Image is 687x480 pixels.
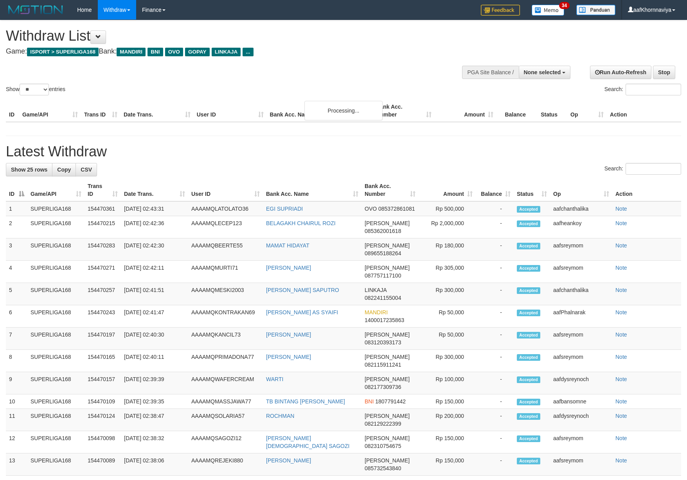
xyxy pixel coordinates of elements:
td: SUPERLIGA168 [27,261,85,283]
td: [DATE] 02:40:30 [121,328,188,350]
td: [DATE] 02:38:06 [121,453,188,476]
td: [DATE] 02:39:35 [121,394,188,409]
td: aafsreymom [550,238,612,261]
span: Accepted [517,220,540,227]
a: WARTI [266,376,283,382]
td: [DATE] 02:43:31 [121,201,188,216]
td: [DATE] 02:41:51 [121,283,188,305]
td: [DATE] 02:41:47 [121,305,188,328]
span: Accepted [517,354,540,361]
span: Accepted [517,310,540,316]
td: 8 [6,350,27,372]
th: Op [567,100,607,122]
span: Copy 085372861081 to clipboard [378,206,415,212]
td: - [476,305,514,328]
td: AAAAMQBEERTE55 [188,238,263,261]
th: Date Trans.: activate to sort column ascending [121,179,188,201]
span: Copy [57,167,71,173]
td: Rp 150,000 [419,394,476,409]
th: Action [612,179,681,201]
span: MANDIRI [365,309,388,315]
span: Copy 082310754675 to clipboard [365,443,401,449]
span: Accepted [517,287,540,294]
td: 154470271 [85,261,121,283]
a: Note [615,287,627,293]
span: Accepted [517,265,540,272]
td: 154470124 [85,409,121,431]
td: 154470197 [85,328,121,350]
td: [DATE] 02:38:32 [121,431,188,453]
td: - [476,453,514,476]
a: Note [615,398,627,405]
td: - [476,372,514,394]
td: - [476,283,514,305]
span: Accepted [517,332,540,339]
span: OVO [165,48,183,56]
td: 3 [6,238,27,261]
td: Rp 200,000 [419,409,476,431]
td: AAAAMQMESKI2003 [188,283,263,305]
td: AAAAMQMURTI71 [188,261,263,283]
td: 154470157 [85,372,121,394]
td: aafdysreynoch [550,372,612,394]
h1: Latest Withdraw [6,144,681,159]
td: Rp 305,000 [419,261,476,283]
span: LINKAJA [212,48,241,56]
td: Rp 300,000 [419,350,476,372]
td: aafheankoy [550,216,612,238]
img: MOTION_logo.png [6,4,65,16]
a: CSV [76,163,97,176]
button: None selected [519,66,571,79]
span: Copy 087757117100 to clipboard [365,272,401,279]
a: ROCHMAN [266,413,294,419]
img: Feedback.jpg [481,5,520,16]
td: - [476,409,514,431]
label: Search: [604,163,681,175]
span: Copy 1807791442 to clipboard [375,398,406,405]
th: Bank Acc. Number [373,100,435,122]
td: 154470257 [85,283,121,305]
a: [PERSON_NAME] [266,354,311,360]
span: Copy 082177309736 to clipboard [365,384,401,390]
th: Game/API [19,100,81,122]
a: Note [615,220,627,226]
a: Note [615,265,627,271]
span: [PERSON_NAME] [365,331,410,338]
td: AAAAMQSAGOZI12 [188,431,263,453]
span: None selected [524,69,561,75]
td: 2 [6,216,27,238]
td: AAAAMQKANCIL73 [188,328,263,350]
th: Trans ID: activate to sort column ascending [85,179,121,201]
td: aafsreymom [550,261,612,283]
td: SUPERLIGA168 [27,305,85,328]
td: - [476,394,514,409]
a: Note [615,206,627,212]
a: Show 25 rows [6,163,52,176]
th: Amount: activate to sort column ascending [419,179,476,201]
td: Rp 150,000 [419,431,476,453]
td: [DATE] 02:42:30 [121,238,188,261]
div: PGA Site Balance / [462,66,518,79]
td: 12 [6,431,27,453]
td: 154470089 [85,453,121,476]
th: Amount [435,100,496,122]
span: OVO [365,206,377,212]
td: Rp 500,000 [419,201,476,216]
th: Status: activate to sort column ascending [514,179,550,201]
span: [PERSON_NAME] [365,265,410,271]
td: SUPERLIGA168 [27,216,85,238]
a: [PERSON_NAME] [266,457,311,464]
td: SUPERLIGA168 [27,238,85,261]
span: Accepted [517,435,540,442]
td: AAAAMQWAFERCREAM [188,372,263,394]
td: aafsreymom [550,431,612,453]
a: Note [615,376,627,382]
a: [PERSON_NAME] [DEMOGRAPHIC_DATA] SAGOZI [266,435,349,449]
th: Bank Acc. Number: activate to sort column ascending [361,179,419,201]
td: aafbansomne [550,394,612,409]
span: [PERSON_NAME] [365,435,410,441]
td: AAAAMQLECEP123 [188,216,263,238]
td: - [476,216,514,238]
td: 154470165 [85,350,121,372]
td: AAAAMQLATOLATO36 [188,201,263,216]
